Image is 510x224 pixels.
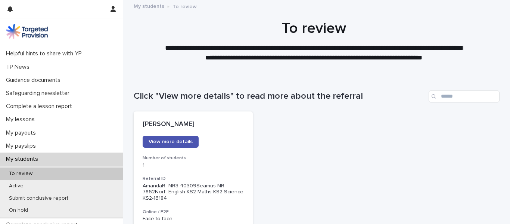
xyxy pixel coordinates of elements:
[149,139,193,144] span: View more details
[6,24,48,39] img: M5nRWzHhSzIhMunXDL62
[3,171,38,177] p: To review
[3,142,42,150] p: My payslips
[3,129,42,136] p: My payouts
[3,50,88,57] p: Helpful hints to share with YP
[143,209,244,215] h3: Online / F2F
[429,90,500,102] input: Search
[143,183,244,202] p: AmandaR--NR3-40309Seamus-NR-7862Norf--English KS2 Maths KS2 Science KS2-16184
[3,64,35,71] p: TP News
[143,120,244,129] p: [PERSON_NAME]
[3,156,44,163] p: My students
[3,77,66,84] p: Guidance documents
[143,155,244,161] h3: Number of students
[3,103,78,110] p: Complete a lesson report
[3,207,34,214] p: On hold
[3,195,74,202] p: Submit conclusive report
[3,116,41,123] p: My lessons
[143,176,244,182] h3: Referral ID
[131,19,497,37] h1: To review
[3,183,29,189] p: Active
[143,216,244,222] p: Face to face
[143,136,199,148] a: View more details
[134,91,426,102] h1: Click "View more details" to read more about the referral
[143,162,244,169] p: 1
[134,1,164,10] a: My students
[3,90,75,97] p: Safeguarding newsletter
[172,2,197,10] p: To review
